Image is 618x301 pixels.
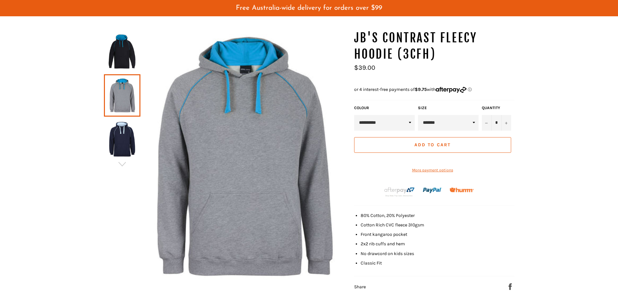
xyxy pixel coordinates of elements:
[501,115,511,131] button: Increase item quantity by one
[354,284,366,290] span: Share
[482,115,492,131] button: Reduce item quantity by one
[361,222,514,228] li: Cotton Rich CVC fleece 310gsm
[354,167,511,173] a: More payment options
[354,105,415,111] label: COLOUR
[418,105,479,111] label: Size
[236,5,382,11] span: Free Australia-wide delivery for orders over $99
[423,181,442,200] img: paypal.png
[414,142,451,148] span: Add to Cart
[383,186,415,197] img: Afterpay-Logo-on-dark-bg_large.png
[354,64,375,71] span: $39.00
[354,30,514,62] h1: JB'S Contrast Fleecy Hoodie (3CFH)
[361,212,514,219] li: 80% Cotton, 20% Polyester
[361,231,514,237] li: Front kangaroo pocket
[107,34,137,70] img: JB'S Contrast Fleecy Hoodie (3CFH) - Workin' Gear
[482,105,511,111] label: Quantity
[361,251,514,257] li: No drawcord on kids sizes
[354,137,511,153] button: Add to Cart
[361,260,514,266] li: Classic Fit
[450,188,474,193] img: Humm_core_logo_RGB-01_300x60px_small_195d8312-4386-4de7-b182-0ef9b6303a37.png
[361,241,514,247] li: 2x2 rib cuffs and hem
[140,30,348,284] img: JB'S Contrast Fleecy Hoodie (3CFH) - Workin' Gear
[107,121,137,157] img: JB'S Contrast Fleecy Hoodie (3CFH) - Workin' Gear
